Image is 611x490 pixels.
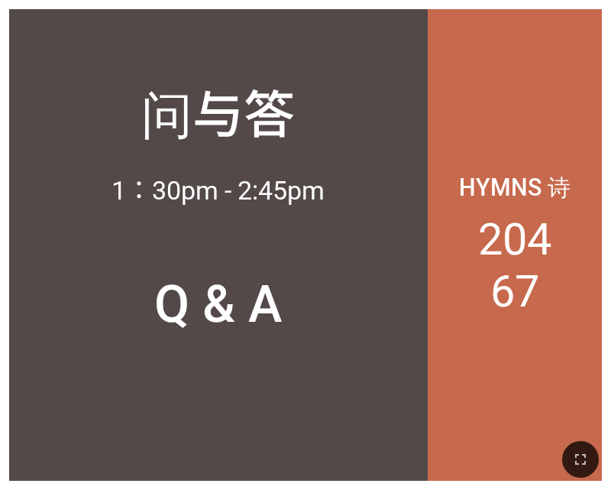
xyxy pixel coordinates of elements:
li: 204 [478,213,551,265]
p: Hymns 诗 [459,173,571,204]
div: Q & A [154,274,282,334]
li: 67 [490,265,539,317]
div: 问与答 [141,73,295,151]
div: 1：30pm - 2:45pm [112,170,325,207]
